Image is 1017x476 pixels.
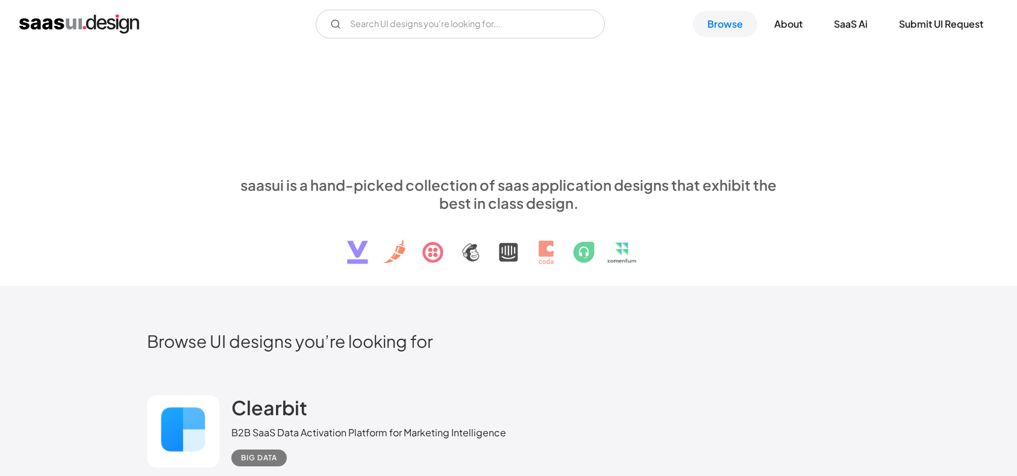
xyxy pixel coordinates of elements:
div: B2B SaaS Data Activation Platform for Marketing Intelligence [231,425,506,440]
form: Email Form [316,10,605,39]
div: saasui is a hand-picked collection of saas application designs that exhibit the best in class des... [231,176,786,212]
a: SaaS Ai [819,11,882,37]
img: text, icon, saas logo [326,212,691,274]
a: Clearbit [231,395,307,425]
a: Browse [693,11,757,37]
h2: Browse UI designs you’re looking for [147,330,870,351]
a: home [19,14,139,34]
div: Big Data [241,451,277,465]
a: About [760,11,817,37]
a: Submit UI Request [884,11,998,37]
input: Search UI designs you're looking for... [316,10,605,39]
h2: Clearbit [231,395,307,419]
h1: Explore SaaS UI design patterns & interactions. [231,72,786,164]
